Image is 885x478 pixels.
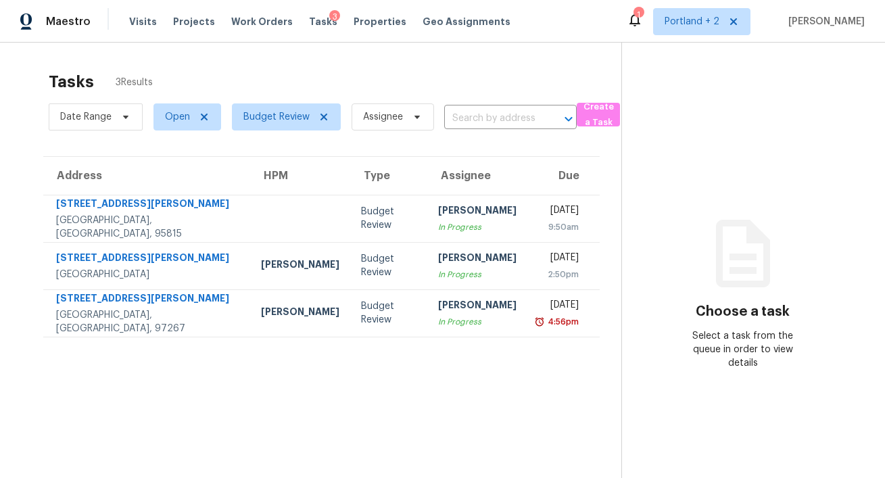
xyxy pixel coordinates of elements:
div: 1 [633,8,643,22]
div: [PERSON_NAME] [261,258,339,274]
div: [GEOGRAPHIC_DATA], [GEOGRAPHIC_DATA], 95815 [56,214,239,241]
span: Portland + 2 [665,15,719,28]
div: 3 [329,10,340,24]
div: [STREET_ADDRESS][PERSON_NAME] [56,291,239,308]
span: Projects [173,15,215,28]
span: Work Orders [231,15,293,28]
span: Geo Assignments [423,15,510,28]
div: [PERSON_NAME] [438,204,517,220]
div: [PERSON_NAME] [261,305,339,322]
div: [PERSON_NAME] [438,251,517,268]
div: [STREET_ADDRESS][PERSON_NAME] [56,251,239,268]
div: 4:56pm [545,315,579,329]
div: [DATE] [538,298,579,315]
h2: Tasks [49,75,94,89]
div: [GEOGRAPHIC_DATA] [56,268,239,281]
div: Select a task from the queue in order to view details [683,329,803,370]
div: In Progress [438,315,517,329]
div: [PERSON_NAME] [438,298,517,315]
div: Budget Review [361,252,416,279]
img: Overdue Alarm Icon [534,315,545,329]
div: 2:50pm [538,268,579,281]
span: 3 Results [116,76,153,89]
span: Create a Task [583,99,613,130]
div: Budget Review [361,205,416,232]
span: Tasks [309,17,337,26]
button: Create a Task [577,103,620,126]
span: Properties [354,15,406,28]
span: Assignee [363,110,403,124]
div: In Progress [438,220,517,234]
span: Maestro [46,15,91,28]
div: [DATE] [538,204,579,220]
th: HPM [250,157,350,195]
div: [GEOGRAPHIC_DATA], [GEOGRAPHIC_DATA], 97267 [56,308,239,335]
span: Date Range [60,110,112,124]
th: Due [527,157,600,195]
span: Open [165,110,190,124]
th: Address [43,157,250,195]
button: Open [559,110,578,128]
div: [STREET_ADDRESS][PERSON_NAME] [56,197,239,214]
span: [PERSON_NAME] [783,15,865,28]
th: Type [350,157,427,195]
div: In Progress [438,268,517,281]
div: Budget Review [361,300,416,327]
th: Assignee [427,157,527,195]
span: Budget Review [243,110,310,124]
input: Search by address [444,108,539,129]
div: [DATE] [538,251,579,268]
div: 9:50am [538,220,579,234]
span: Visits [129,15,157,28]
h3: Choose a task [696,305,790,318]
